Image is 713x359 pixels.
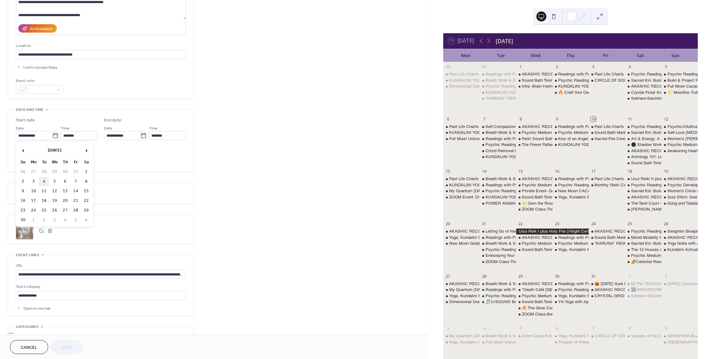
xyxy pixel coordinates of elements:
div: Psychic Readings Floor Day with Gayla!! [625,229,661,234]
th: Sa [81,158,91,167]
div: [DATE] [496,37,513,45]
div: Psychic Development - Skill Focus -The Akashic Records with Crista [661,182,698,188]
div: 13 [445,169,451,174]
div: 1 [518,64,523,69]
div: Seraphim Blueprint Level 3 with Sean [661,229,698,234]
div: AKASHIC RECORDS READING with Valeri (& Other Psychic Services) [516,71,552,77]
div: Build & Project Power: Energetic Influence Through the Field with Matt C.Ht [661,78,698,83]
div: Event color [16,78,62,84]
div: 14 [482,169,487,174]
div: Readings with Psychic Medium [PERSON_NAME] [485,136,578,142]
div: 16 [554,169,560,174]
div: Yoga, Kundalini Sacred Flow ✨ [443,235,480,240]
td: 28 [71,206,81,215]
div: Past Life Charts or Oracle Readings with [PERSON_NAME] [594,124,704,130]
div: KUNDALINI YOGA [449,130,484,135]
div: Past Life Charts or Oracle Readings with April Azzolino [443,71,480,77]
div: Sacred Fire Ceremony & Prayer Bundle Creation Hosted by Keebler & Noella [589,136,625,142]
div: Psychic Readings Floor Day with [PERSON_NAME]!! [485,84,584,89]
td: 14 [71,187,81,196]
div: Breath Work & Sound Bath Meditation with [PERSON_NAME] [485,241,598,246]
div: Psychic Readings Floor Day with Gayla!! [661,71,698,77]
th: [DATE] [29,144,81,157]
span: Cancel [21,344,37,351]
div: Fri [588,49,623,62]
td: 2 [39,216,49,225]
div: 10 [591,116,596,122]
div: AI Assistant [30,26,52,32]
div: 25 [627,221,632,227]
div: Past Life Charts or Oracle Readings with [PERSON_NAME] [594,71,704,77]
div: 6 [445,116,451,122]
div: 30 [482,64,487,69]
div: 🌟 Own the Room Curated Presence & Influence with Matthew Boyd C.Ht [516,201,552,206]
div: AKASHIC RECORDS READING with Valeri (& Other Psychic Services) [625,194,661,200]
div: Breath Work & Sound Bath Meditation with Karen [480,78,516,83]
div: AKASHIC RECORDS READING with Valeri (& Other Psychic Services) [516,176,552,182]
div: Sound Bath Meditation! with [PERSON_NAME] [594,235,681,240]
div: Psychic Readings Floor Day with Gayla!! [553,78,589,83]
td: 23 [18,206,28,215]
div: Chord Removal Workshop with Ray Veach [480,148,516,154]
div: Psychic Readings Floor Day with [PERSON_NAME]!! [485,142,584,148]
div: Start date [16,117,35,124]
div: Psychic Medium Floor Day with [DEMOGRAPHIC_DATA] [522,182,627,188]
td: 22 [81,196,91,205]
th: We [50,158,60,167]
div: Readings with Psychic Medium [PERSON_NAME] [558,235,651,240]
div: AKASHIC RECORDS READING with Valeri (& Other Psychic Services) [443,229,480,234]
div: Past Life Charts or Oracle Readings with April Azzolino [589,124,625,130]
div: Dimensional Deep Dive with the Council -CHANNELING with [PERSON_NAME] [449,84,597,89]
div: Psychic Readings Floor Day with [PERSON_NAME]!! [558,182,657,188]
div: My Quantum Ascension- Raising your Consciousness- 3-Day Workshop with Rose [443,188,480,194]
div: 21 [482,221,487,227]
div: Sacred Kin: Building Ancestral Veneration Workshop with Elowynn [625,130,661,135]
div: Sacred Kin: Building Ancestral Veneration Workshop with Elowynn [625,188,661,194]
td: 4 [39,177,49,186]
div: Psychic Readings Floor Day with Gayla!! [480,188,516,194]
div: Private Event- Garden Room [522,188,574,194]
td: 12 [50,187,60,196]
div: CIRCLE OF SOUND [589,78,625,83]
div: Psychic Readings Floor Day with [PERSON_NAME]!! [485,188,584,194]
div: Sacred Kin: Building Ancestral Veneration Workshop with Elowynn [625,78,661,83]
span: Date [16,125,24,132]
div: Breath Work & Sound Bath Meditation with [PERSON_NAME] [485,130,598,135]
div: Past Life Charts or Oracle Readings with [PERSON_NAME] [449,176,559,182]
div: KUNDALINI YOGA [485,90,520,95]
td: 21 [71,196,81,205]
div: New Moon Goddess Activation Meditation With Goddess Nyx : with Leeza [443,241,480,246]
div: Psychic Medium Floor Day with [DEMOGRAPHIC_DATA] [558,130,663,135]
td: 30 [60,167,70,176]
div: AKASHIC RECORDS READING with Valeri (& Other Psychic Services) [516,124,552,130]
div: Past Life Charts or Oracle Readings with [PERSON_NAME] [449,124,559,130]
div: ZOOM Class-The Veil Between Worlds with Noella [516,207,552,212]
div: Readings with Psychic Medium [PERSON_NAME] [558,71,651,77]
div: Past Life Charts or Oracle Readings with April Azzolino [589,176,625,182]
div: CIRCLE OF SOUND [594,78,633,83]
td: 24 [29,206,38,215]
div: ; [16,222,33,239]
td: 5 [71,216,81,225]
td: 1 [81,167,91,176]
td: 26 [50,206,60,215]
div: Mixed Modality Healing Circle with Valeri & June [625,235,661,240]
th: Mo [29,158,38,167]
div: My Quantum [DATE]- Raising your Consciousness- 3-Day Workshop with [PERSON_NAME] [449,188,617,194]
div: Past Life Charts or Oracle Readings with [PERSON_NAME] [449,71,559,77]
div: Reiki Sound Bath with [PERSON_NAME] [522,136,598,142]
div: Intra -Brain Harmonizing Meditation with [PERSON_NAME] [522,84,630,89]
div: AKASHIC RECORDS READING with Valeri (& Other Psychic Services) [516,235,552,240]
div: KUNDALINI YOGA [449,182,484,188]
div: Readings with Psychic Medium Ashley Jodra [480,71,516,77]
div: Past Life Charts or Oracle Readings with April Azzolino [443,124,480,130]
td: 6 [60,177,70,186]
div: Psychic Readings Floor Day with Gayla!! [480,84,516,89]
div: 29 [445,64,451,69]
th: Tu [39,158,49,167]
div: Mon [448,49,483,62]
div: Soul Stitch: Sewing Your Spirit Poppet with Elowynn [661,194,698,200]
div: Dimensional Deep Dive with the Council -CHANNELING with Karen [443,84,480,89]
div: POWER ANIMAL Spirits: A Shamanic Journey with Ray [480,201,516,206]
div: Readings with Psychic Medium [PERSON_NAME] [558,176,651,182]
